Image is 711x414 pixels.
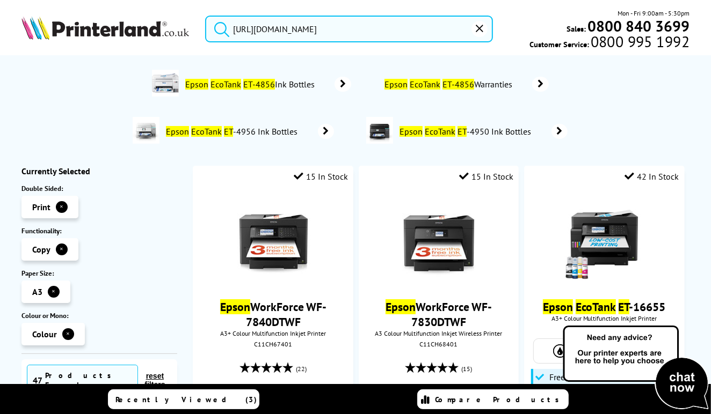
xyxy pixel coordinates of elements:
img: Cartridges [553,344,596,358]
mark: Epson [400,126,423,137]
span: -4950 Ink Bottles [398,126,535,137]
mark: EcoTank [425,126,455,137]
span: Warranties [383,79,517,90]
img: epson-wf-7830dtwf-front-subscription-small.jpg [398,201,479,281]
div: C11CH71411BA [532,325,677,333]
button: ✕ [62,328,74,340]
a: View Cartridges [539,344,670,358]
img: epson-et-4950-deptimage.jpg [366,117,393,144]
button: ✕ [56,201,68,213]
span: 0800 995 1992 [589,36,690,47]
span: Double Sided : [21,184,122,193]
mark: EcoTank [410,79,440,90]
span: Mon - Fri 9:00am - 5:30pm [618,8,690,18]
mark: ET [224,126,233,137]
mark: Epson [543,299,573,314]
img: epson-wf-7840-front-subscription-small.jpg [233,201,314,281]
a: 0800 840 3699 [586,21,690,31]
span: (15) [462,359,473,379]
span: A3 [32,286,42,297]
a: Recently Viewed (3) [108,389,259,409]
div: 15 In Stock [294,171,348,182]
img: epson-et-4956-deptimage.jpg [133,117,159,144]
mark: Epson [166,126,189,137]
button: ✕ [56,243,68,255]
mark: EcoTank [576,299,616,314]
input: Search product or brand [205,16,493,42]
mark: Epson [386,299,416,314]
img: C11CJ60407CA-conspage.jpg [152,70,179,97]
mark: EcoTank [191,126,222,137]
button: reset filters [138,371,172,389]
button: ✕ [48,286,60,298]
div: Products Found [45,371,132,390]
a: Epson EcoTank ET-4856Warranties [383,77,549,92]
div: C11CH68401 [367,340,511,348]
span: Sales: [567,24,586,34]
mark: Epson [384,79,408,90]
span: Colour [32,329,57,339]
a: Epson EcoTank ET-4856Ink Bottles [184,70,351,99]
img: Open Live Chat window [561,324,711,412]
span: A3 Colour Multifunction Inkjet Wireless Printer [364,329,514,337]
span: Functionality : [21,226,121,235]
div: C11CH67401 [201,340,345,348]
mark: ET-4856 [243,79,275,90]
a: Epson EcoTank ET-4956 Ink Bottles [165,117,334,146]
img: Printerland Logo [21,16,189,40]
span: Free 5 Year Warranty [550,372,624,382]
img: epson-et-16650-with-ink-small.jpg [564,201,644,281]
span: A3+ Colour Multifunction Inkjet Printer [198,329,348,337]
div: 15 In Stock [459,171,513,182]
span: Paper Size : [21,269,105,278]
span: (22) [296,359,307,379]
mark: ET [458,126,467,137]
mark: Epson [220,299,250,314]
div: Currently Selected [21,166,177,176]
mark: ET [619,299,629,314]
span: Compare Products [435,395,565,404]
span: Copy [32,244,50,255]
span: 47 [33,375,42,386]
span: Colour or Mono : [21,311,134,320]
a: Epson EcoTank ET-4950 Ink Bottles [398,117,568,146]
span: A3+ Colour Multifunction Inkjet Printer [529,314,679,322]
a: Compare Products [417,389,569,409]
span: Print [32,202,50,212]
span: Ink Bottles [184,79,319,90]
a: EpsonWorkForce WF-7840DTWF [220,299,327,329]
a: Epson EcoTank ET-16655 [543,299,666,314]
mark: EcoTank [211,79,241,90]
mark: Epson [185,79,208,90]
b: 0800 840 3699 [587,16,690,36]
a: EpsonWorkForce WF-7830DTWF [386,299,492,329]
span: Recently Viewed (3) [115,395,257,404]
a: Printerland Logo [21,16,192,42]
span: -4956 Ink Bottles [165,126,302,137]
div: 42 In Stock [625,171,679,182]
mark: ET-4856 [442,79,474,90]
span: Customer Service: [529,36,690,49]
